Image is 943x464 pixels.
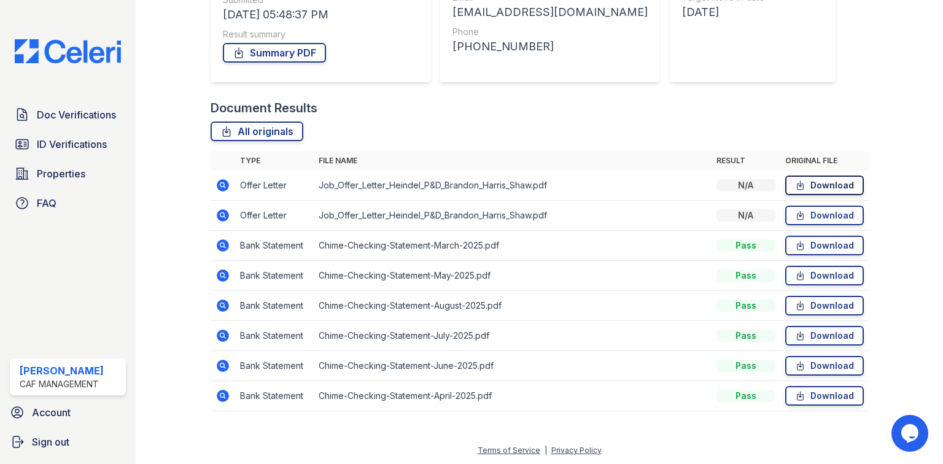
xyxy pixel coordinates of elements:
[452,38,648,55] div: [PHONE_NUMBER]
[10,102,126,127] a: Doc Verifications
[785,176,864,195] a: Download
[32,405,71,420] span: Account
[716,239,775,252] div: Pass
[314,231,712,261] td: Chime-Checking-Statement-March-2025.pdf
[235,201,314,231] td: Offer Letter
[223,28,418,41] div: Result summary
[785,206,864,225] a: Download
[20,363,104,378] div: [PERSON_NAME]
[235,231,314,261] td: Bank Statement
[5,430,131,454] a: Sign out
[211,99,317,117] div: Document Results
[314,381,712,411] td: Chime-Checking-Statement-April-2025.pdf
[716,360,775,372] div: Pass
[785,236,864,255] a: Download
[314,151,712,171] th: File name
[211,122,303,141] a: All originals
[223,6,418,23] div: [DATE] 05:48:37 PM
[37,166,85,181] span: Properties
[712,151,780,171] th: Result
[716,209,775,222] div: N/A
[235,291,314,321] td: Bank Statement
[716,330,775,342] div: Pass
[235,351,314,381] td: Bank Statement
[314,261,712,291] td: Chime-Checking-Statement-May-2025.pdf
[314,321,712,351] td: Chime-Checking-Statement-July-2025.pdf
[314,351,712,381] td: Chime-Checking-Statement-June-2025.pdf
[37,107,116,122] span: Doc Verifications
[314,291,712,321] td: Chime-Checking-Statement-August-2025.pdf
[785,326,864,346] a: Download
[32,435,69,449] span: Sign out
[223,43,326,63] a: Summary PDF
[716,269,775,282] div: Pass
[785,356,864,376] a: Download
[235,381,314,411] td: Bank Statement
[10,132,126,157] a: ID Verifications
[716,390,775,402] div: Pass
[235,171,314,201] td: Offer Letter
[5,400,131,425] a: Account
[37,196,56,211] span: FAQ
[785,296,864,315] a: Download
[891,415,931,452] iframe: chat widget
[785,386,864,406] a: Download
[314,201,712,231] td: Job_Offer_Letter_Heindel_P&D_Brandon_Harris_Shaw.pdf
[10,161,126,186] a: Properties
[235,321,314,351] td: Bank Statement
[545,446,547,455] div: |
[716,179,775,191] div: N/A
[5,39,131,63] img: CE_Logo_Blue-a8612792a0a2168367f1c8372b55b34899dd931a85d93a1a3d3e32e68fde9ad4.png
[314,171,712,201] td: Job_Offer_Letter_Heindel_P&D_Brandon_Harris_Shaw.pdf
[10,191,126,215] a: FAQ
[20,378,104,390] div: CAF Management
[780,151,869,171] th: Original file
[716,300,775,312] div: Pass
[37,137,107,152] span: ID Verifications
[235,261,314,291] td: Bank Statement
[682,4,823,21] div: [DATE]
[452,4,648,21] div: [EMAIL_ADDRESS][DOMAIN_NAME]
[551,446,602,455] a: Privacy Policy
[452,26,648,38] div: Phone
[478,446,540,455] a: Terms of Service
[235,151,314,171] th: Type
[785,266,864,285] a: Download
